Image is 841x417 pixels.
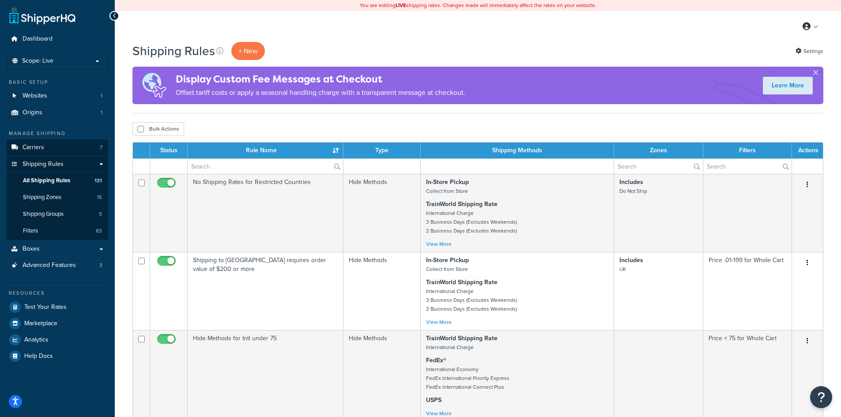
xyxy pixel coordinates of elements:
span: All Shipping Rules [23,177,70,184]
span: 15 [97,194,102,201]
span: Shipping Groups [23,210,64,218]
td: Hide Methods [343,252,421,330]
a: Shipping Groups 5 [7,206,108,222]
a: Advanced Features 3 [7,257,108,274]
span: Shipping Rules [23,161,64,168]
span: Marketplace [24,320,57,327]
td: Hide Methods [343,174,421,252]
b: LIVE [396,1,406,9]
li: Filters [7,223,108,239]
span: Help Docs [24,353,53,360]
li: Shipping Zones [7,189,108,206]
span: Analytics [24,336,49,344]
img: duties-banner-06bc72dcb5fe05cb3f9472aba00be2ae8eb53ab6f0d8bb03d382ba314ac3c341.png [132,67,176,104]
span: 3 [99,262,102,269]
li: Shipping Rules [7,156,108,240]
strong: In-Store Pickup [426,255,469,265]
strong: TrainWorld Shipping Rate [426,278,498,287]
a: Analytics [7,332,108,348]
a: Settings [796,45,823,57]
a: Filters 63 [7,223,108,239]
li: Origins [7,105,108,121]
strong: FedEx® [426,356,446,365]
span: Boxes [23,245,40,253]
th: Filters [703,143,792,158]
span: Dashboard [23,35,53,43]
a: View More [426,318,452,326]
li: Shipping Groups [7,206,108,222]
a: Test Your Rates [7,299,108,315]
span: Filters [23,227,38,235]
p: + New [231,42,265,60]
a: All Shipping Rules 131 [7,173,108,189]
small: Do Not Ship [619,187,647,195]
span: 5 [99,210,102,218]
strong: TrainWorld Shipping Rate [426,334,498,343]
strong: Includes [619,177,643,187]
a: Shipping Zones 15 [7,189,108,206]
button: Open Resource Center [810,386,832,408]
strong: USPS [426,395,441,405]
strong: In-Store Pickup [426,177,469,187]
a: Shipping Rules [7,156,108,173]
a: Help Docs [7,348,108,364]
small: Collect from Store [426,265,468,273]
div: Manage Shipping [7,130,108,137]
a: Boxes [7,241,108,257]
span: 63 [96,227,102,235]
li: Carriers [7,139,108,156]
small: UK [619,265,626,273]
li: Advanced Features [7,257,108,274]
span: 1 [101,109,102,116]
div: Basic Setup [7,79,108,86]
th: Zones [614,143,703,158]
a: Learn More [763,77,813,94]
small: International Charge 3 Business Days (Excludes Weekends) 2 Business Days (Excludes Weekends) [426,209,517,235]
span: Test Your Rates [24,304,67,311]
a: Origins 1 [7,105,108,121]
small: Collect from Store [426,187,468,195]
a: Websites 1 [7,88,108,104]
span: Shipping Zones [23,194,61,201]
a: View More [426,240,452,248]
small: International Charge 3 Business Days (Excludes Weekends) 2 Business Days (Excludes Weekends) [426,287,517,313]
input: Search [703,159,792,174]
span: 7 [100,144,102,151]
a: Marketplace [7,316,108,331]
small: International Charge [426,343,474,351]
th: Status [150,143,188,158]
td: Shipping to [GEOGRAPHIC_DATA] requires order value of $200 or more [188,252,343,330]
strong: Includes [619,255,643,265]
span: 131 [94,177,102,184]
a: Carriers 7 [7,139,108,156]
p: Offset tariff costs or apply a seasonal handling charge with a transparent message at checkout. [176,86,465,99]
h4: Display Custom Fee Messages at Checkout [176,72,465,86]
div: Resources [7,289,108,297]
h1: Shipping Rules [132,42,215,60]
li: All Shipping Rules [7,173,108,189]
small: International Economy FedEx International Priority Express FedEx International Connect Plus [426,365,509,391]
span: Origins [23,109,42,116]
span: 1 [101,92,102,100]
td: Price .01-199 for Whole Cart [703,252,792,330]
th: Rule Name : activate to sort column ascending [188,143,343,158]
th: Shipping Methods [421,143,614,158]
td: No Shipping Rates for Restricted Countries [188,174,343,252]
a: ShipperHQ Home [9,7,75,24]
li: Websites [7,88,108,104]
th: Type [343,143,421,158]
span: Websites [23,92,47,100]
span: Scope: Live [22,57,53,65]
input: Search [188,159,343,174]
strong: TrainWorld Shipping Rate [426,199,498,209]
th: Actions [792,143,823,158]
button: Bulk Actions [132,122,184,135]
input: Search [614,159,703,174]
li: Dashboard [7,31,108,47]
span: Carriers [23,144,44,151]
